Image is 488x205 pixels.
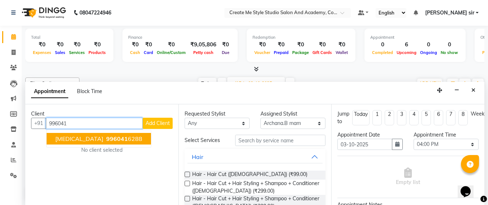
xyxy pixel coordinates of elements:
span: [MEDICAL_DATA] [55,135,103,142]
div: ₹0 [31,41,53,49]
div: ₹0 [272,41,290,49]
div: Finance [128,34,232,41]
div: Appointment Time [414,131,479,139]
span: Hair - Hair Cut ([DEMOGRAPHIC_DATA]) (₹99.00) [192,171,307,180]
span: Empty list [396,168,420,186]
span: [PERSON_NAME] sir [425,9,474,17]
div: 0 [418,41,439,49]
span: Appointment [31,85,68,98]
li: 8 [458,110,468,125]
button: ADD NEW [417,79,442,89]
input: 2025-10-03 [246,78,282,89]
span: Today [198,78,216,89]
span: No show [439,50,460,55]
span: Voucher [252,50,272,55]
div: ₹0 [53,41,67,49]
li: 4 [409,110,419,125]
button: Hair [187,150,323,163]
div: ₹0 [290,41,311,49]
b: 08047224946 [79,3,111,23]
div: No client selected [48,146,155,154]
input: yyyy-mm-dd [337,139,392,150]
span: Petty cash [191,50,215,55]
button: Add Client [143,118,173,129]
span: Wallet [334,50,350,55]
span: Block Time [77,88,102,95]
button: Close [468,85,479,96]
div: 0 [370,41,395,49]
span: Card [142,50,155,55]
span: Add Client [146,120,170,126]
div: ₹0 [219,41,232,49]
div: Assigned Stylist [260,110,325,118]
div: Appointment [370,34,460,41]
span: Products [87,50,108,55]
div: ₹0 [67,41,87,49]
div: Total [31,34,108,41]
span: Fri [233,81,246,86]
div: Today [354,110,368,118]
div: Requested Stylist [185,110,250,118]
li: 2 [385,110,394,125]
div: 6 [395,41,418,49]
span: Hair - Hair Cut + Hair Styling + Shampoo + Conditioner ([DEMOGRAPHIC_DATA]) (₹299.00) [192,180,320,195]
li: 6 [434,110,443,125]
div: ₹0 [155,41,187,49]
input: Search by Name/Mobile/Email/Code [46,118,143,129]
img: logo [18,3,68,23]
div: Appointment Date [337,131,402,139]
div: Redemption [252,34,350,41]
span: 996041 [106,135,128,142]
div: 0 [439,41,460,49]
li: 7 [446,110,455,125]
div: Weeks [471,110,487,118]
span: Services [67,50,87,55]
div: ₹0 [128,41,142,49]
div: ₹0 [311,41,334,49]
div: ₹0 [334,41,350,49]
input: Search by service name [235,135,325,146]
div: Hair [192,152,203,161]
li: 1 [372,110,382,125]
iframe: chat widget [458,176,481,198]
div: ₹0 [252,41,272,49]
span: Ongoing [418,50,439,55]
button: +91 [31,118,46,129]
ngb-highlight: 6288 [105,135,142,142]
span: Cash [128,50,142,55]
span: Prepaid [272,50,290,55]
div: Jump to [337,110,349,125]
span: Package [290,50,311,55]
span: Online/Custom [155,50,187,55]
span: Gift Cards [311,50,334,55]
div: ₹0 [87,41,108,49]
span: Filter Stylist [30,80,55,86]
div: Select Services [179,137,230,144]
div: ₹0 [142,41,155,49]
span: Due [220,50,231,55]
span: Sales [53,50,67,55]
li: 5 [422,110,431,125]
span: Completed [370,50,395,55]
div: Client [31,110,173,118]
div: ₹9,05,806 [187,41,219,49]
span: ADD NEW [419,81,440,86]
span: Upcoming [395,50,418,55]
span: Expenses [31,50,53,55]
li: 3 [397,110,406,125]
